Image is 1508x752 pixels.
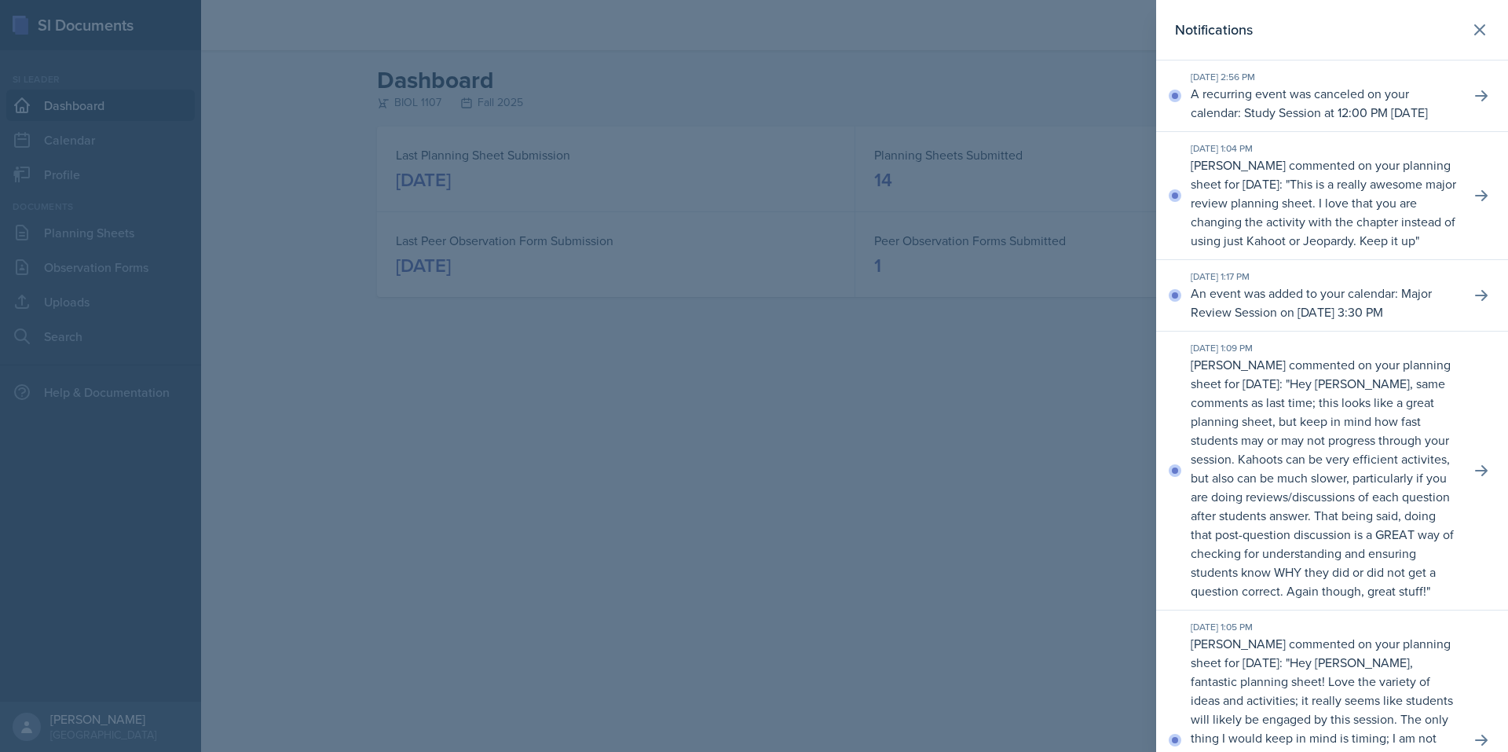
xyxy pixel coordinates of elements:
p: [PERSON_NAME] commented on your planning sheet for [DATE]: " " [1191,156,1458,250]
div: [DATE] 1:17 PM [1191,270,1458,284]
div: [DATE] 2:56 PM [1191,70,1458,84]
p: Hey [PERSON_NAME], same comments as last time; this looks like a great planning sheet, but keep i... [1191,375,1454,600]
p: This is a really awesome major review planning sheet. I love that you are changing the activity w... [1191,175,1456,249]
div: [DATE] 1:09 PM [1191,341,1458,355]
div: [DATE] 1:04 PM [1191,141,1458,156]
h2: Notifications [1175,19,1253,41]
p: An event was added to your calendar: Major Review Session on [DATE] 3:30 PM [1191,284,1458,321]
div: [DATE] 1:05 PM [1191,620,1458,634]
p: [PERSON_NAME] commented on your planning sheet for [DATE]: " " [1191,355,1458,600]
p: A recurring event was canceled on your calendar: Study Session at 12:00 PM [DATE] [1191,84,1458,122]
